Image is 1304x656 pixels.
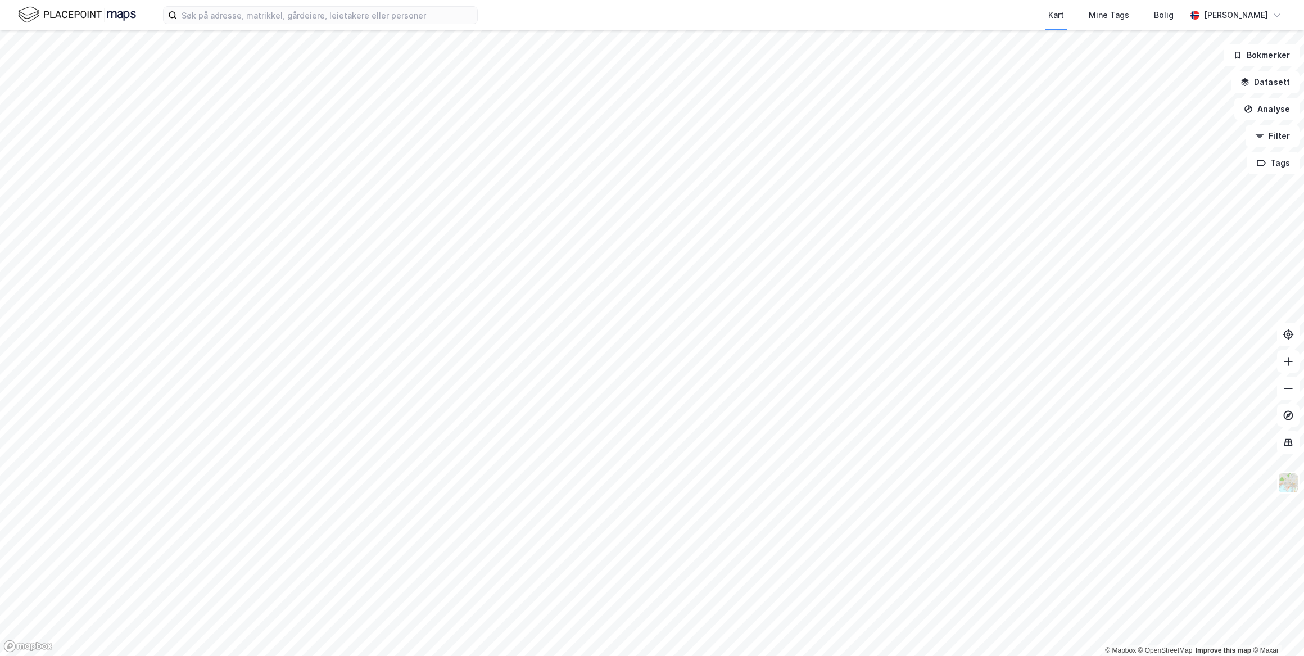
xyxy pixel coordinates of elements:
div: Kart [1048,8,1064,22]
div: Bolig [1154,8,1174,22]
div: Mine Tags [1089,8,1129,22]
button: Datasett [1231,71,1300,93]
iframe: Chat Widget [1248,602,1304,656]
img: logo.f888ab2527a4732fd821a326f86c7f29.svg [18,5,136,25]
button: Filter [1246,125,1300,147]
a: Mapbox homepage [3,640,53,653]
a: Improve this map [1196,646,1251,654]
div: Kontrollprogram for chat [1248,602,1304,656]
input: Søk på adresse, matrikkel, gårdeiere, leietakere eller personer [177,7,477,24]
a: Mapbox [1105,646,1136,654]
button: Tags [1247,152,1300,174]
button: Bokmerker [1224,44,1300,66]
div: [PERSON_NAME] [1204,8,1268,22]
button: Analyse [1234,98,1300,120]
a: OpenStreetMap [1138,646,1193,654]
img: Z [1278,472,1299,494]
